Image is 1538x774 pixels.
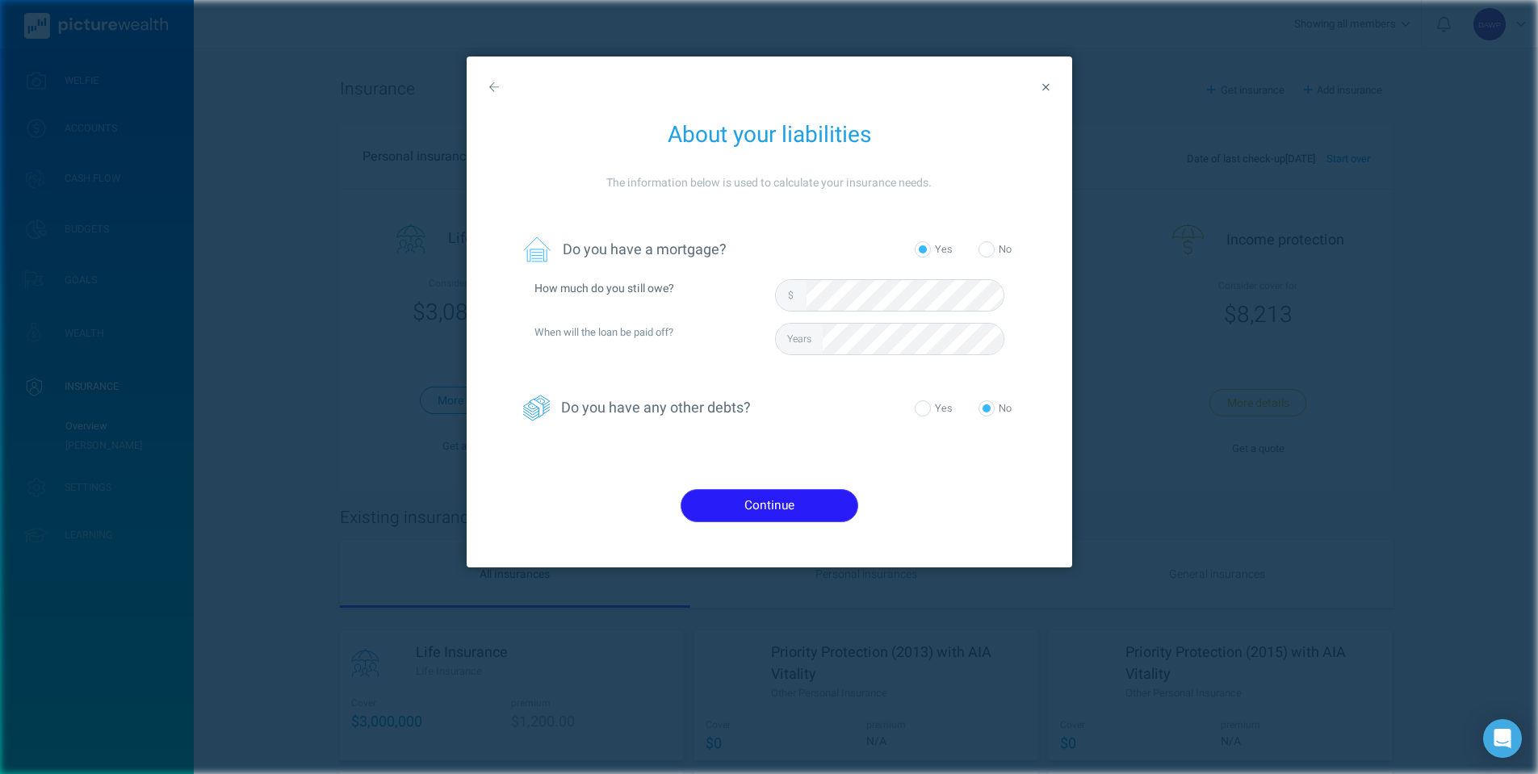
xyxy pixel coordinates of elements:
[534,324,673,340] span: When will the loan be paid off?
[681,489,858,522] button: Continue
[668,119,871,152] span: About your liabilities
[931,238,956,261] label: Yes
[995,238,1016,261] label: No
[931,397,956,420] label: Yes
[787,332,811,346] div: Years
[551,239,727,261] span: Do you have a mortgage?
[534,280,674,297] span: How much do you still owe?
[512,174,1027,191] div: The information below is used to calculate your insurance needs.
[1483,719,1522,758] div: Open Intercom Messenger
[995,397,1016,420] label: No
[787,288,795,303] div: $
[550,397,751,419] span: Do you have any other debts?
